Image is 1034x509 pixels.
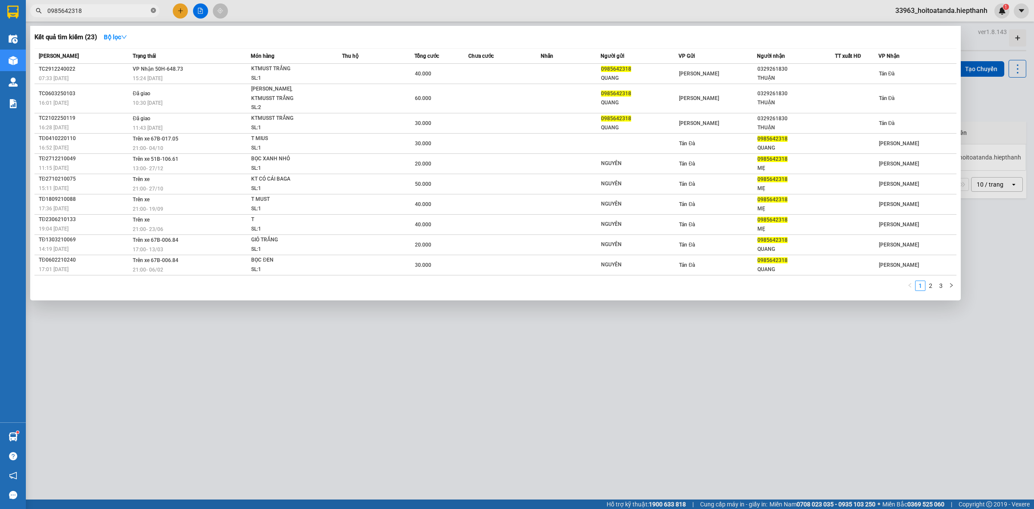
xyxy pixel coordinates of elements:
span: 0985642318 [757,176,788,182]
span: down [121,34,127,40]
span: 16:01 [DATE] [39,100,69,106]
span: 21:00 - 23/06 [133,226,163,232]
span: 30.000 [415,262,431,268]
button: Bộ lọcdown [97,30,134,44]
span: 40.000 [415,201,431,207]
b: [DOMAIN_NAME] [115,7,208,21]
div: T MIUS [251,134,316,144]
div: NGUYÊN [601,220,678,229]
span: Trên xe 67B-017.05 [133,136,178,142]
div: 0329261830 [757,114,835,123]
div: SL: 1 [251,184,316,194]
div: NGUYÊN [601,200,678,209]
div: NGUYÊN [601,179,678,188]
span: 19:04 [DATE] [39,226,69,232]
div: TĐ1809210088 [39,195,130,204]
input: Tìm tên, số ĐT hoặc mã đơn [47,6,149,16]
li: Previous Page [905,281,915,291]
span: Tổng cước [414,53,439,59]
div: KTMUST TRẮNG [251,64,316,74]
img: solution-icon [9,99,18,108]
div: MẸ [757,225,835,234]
button: right [946,281,956,291]
span: question-circle [9,452,17,460]
span: 10:30 [DATE] [133,100,162,106]
span: Nhãn [541,53,553,59]
span: right [949,283,954,288]
span: [PERSON_NAME] [879,242,919,248]
div: NGUYÊN [601,260,678,269]
div: THUẬN [757,123,835,132]
div: TĐ2306210133 [39,215,130,224]
div: SL: 1 [251,204,316,214]
span: Tản Đà [879,120,895,126]
div: QUANG [757,245,835,254]
div: SL: 1 [251,245,316,254]
div: NGUYÊN [601,240,678,249]
span: Trên xe 67B-006.84 [133,237,178,243]
div: TĐ2710210075 [39,175,130,184]
span: 30.000 [415,141,431,147]
span: VP Nhận [878,53,900,59]
span: 21:00 - 04/10 [133,145,163,151]
div: QUANG [757,144,835,153]
li: 3 [936,281,946,291]
span: [PERSON_NAME] [679,120,719,126]
div: T MUST [251,195,316,204]
span: 17:36 [DATE] [39,206,69,212]
div: 0329261830 [757,65,835,74]
span: Tản Đà [679,181,695,187]
span: Tản Đà [879,71,895,77]
div: KTMUSST TRẮNG [251,114,316,123]
span: Tản Đà [679,161,695,167]
div: [PERSON_NAME], KTMUSST TRẮNG [251,84,316,103]
div: THUẬN [757,98,835,107]
img: warehouse-icon [9,56,18,65]
span: Trên xe 67B-006.84 [133,257,178,263]
div: KT CÓ CÁI BAGA [251,175,316,184]
span: 16:28 [DATE] [39,125,69,131]
h2: VP Nhận: [PERSON_NAME] ([PERSON_NAME]) [45,62,208,143]
div: QUANG [601,98,678,107]
h3: Kết quả tìm kiếm ( 23 ) [34,33,97,42]
div: SL: 1 [251,225,316,234]
div: SL: 1 [251,123,316,133]
span: [PERSON_NAME] [679,71,719,77]
span: Tản Đà [679,141,695,147]
span: VP Gửi [679,53,695,59]
div: SL: 2 [251,103,316,112]
span: Người gửi [601,53,624,59]
span: 0985642318 [601,66,631,72]
div: QUANG [601,123,678,132]
span: Tản Đà [679,201,695,207]
div: MẸ [757,204,835,213]
div: T [251,215,316,225]
span: 20.000 [415,242,431,248]
div: QUANG [601,74,678,83]
span: 21:00 - 06/02 [133,267,163,273]
span: Tản Đà [879,95,895,101]
div: GIỎ TRẮNG [251,235,316,245]
span: 40.000 [415,222,431,228]
div: SL: 1 [251,74,316,83]
span: 11:15 [DATE] [39,165,69,171]
img: warehouse-icon [9,432,18,441]
div: SL: 1 [251,144,316,153]
span: Người nhận [757,53,785,59]
div: MẸ [757,164,835,173]
span: 40.000 [415,71,431,77]
span: message [9,491,17,499]
li: Next Page [946,281,956,291]
strong: Bộ lọc [104,34,127,41]
span: 50.000 [415,181,431,187]
li: 1 [915,281,925,291]
span: 0985642318 [757,237,788,243]
h2: TĐT1409250003 [5,62,74,76]
span: 0985642318 [757,257,788,263]
span: [PERSON_NAME] [39,53,79,59]
span: 0985642318 [757,136,788,142]
span: VP Nhận 50H-648.73 [133,66,183,72]
span: 15:24 [DATE] [133,75,162,81]
span: [PERSON_NAME] [879,201,919,207]
img: warehouse-icon [9,34,18,44]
